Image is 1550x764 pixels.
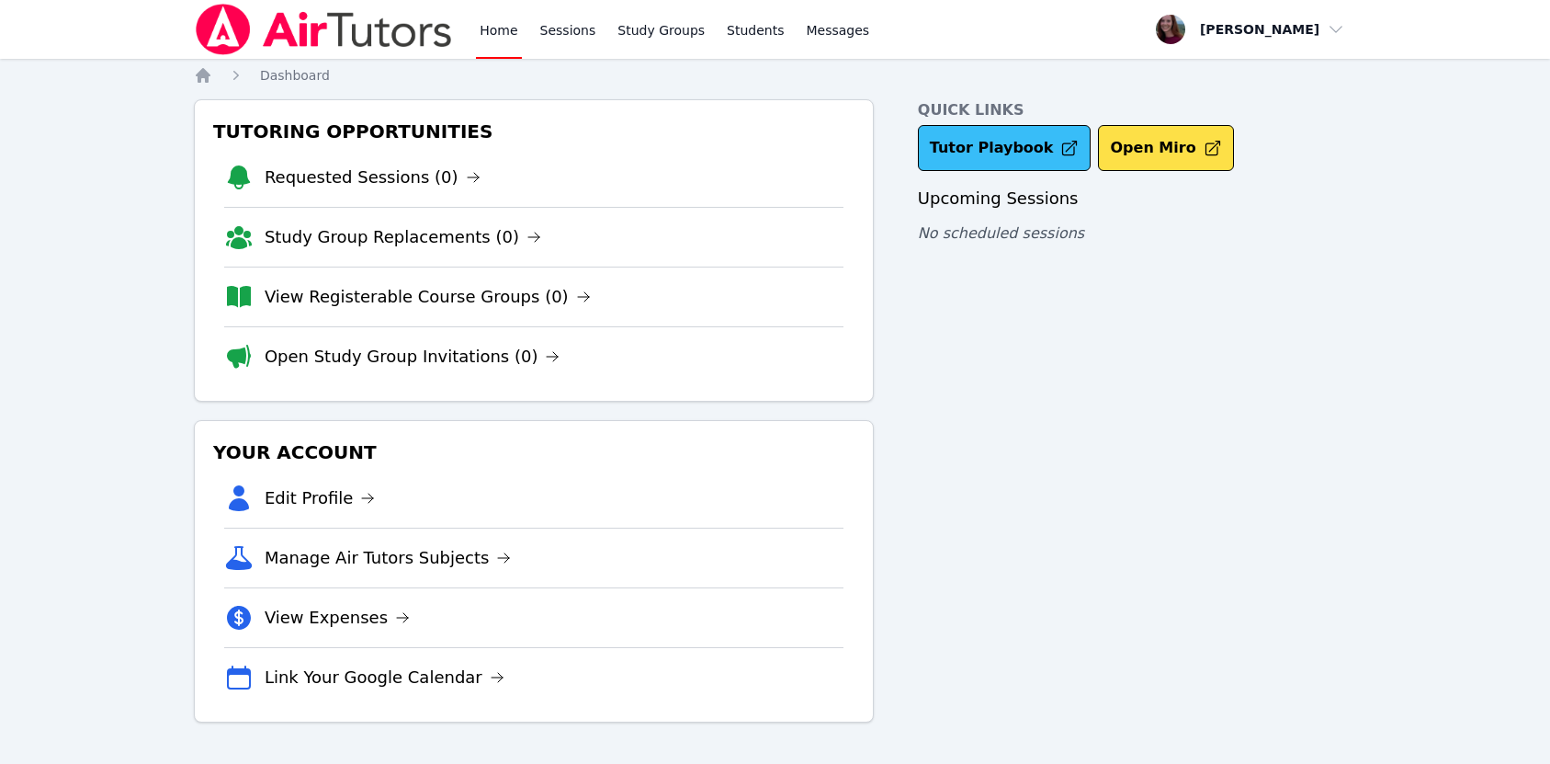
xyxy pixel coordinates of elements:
a: Study Group Replacements (0) [265,224,541,250]
a: Open Study Group Invitations (0) [265,344,560,370]
a: View Registerable Course Groups (0) [265,284,591,310]
a: Manage Air Tutors Subjects [265,545,512,571]
img: Air Tutors [194,4,454,55]
a: Edit Profile [265,485,376,511]
a: Tutor Playbook [918,125,1092,171]
span: No scheduled sessions [918,224,1084,242]
h4: Quick Links [918,99,1356,121]
nav: Breadcrumb [194,66,1356,85]
span: Messages [807,21,870,40]
button: Open Miro [1098,125,1233,171]
a: Link Your Google Calendar [265,665,504,690]
h3: Upcoming Sessions [918,186,1356,211]
a: View Expenses [265,605,410,631]
a: Requested Sessions (0) [265,165,481,190]
h3: Your Account [209,436,858,469]
span: Dashboard [260,68,330,83]
h3: Tutoring Opportunities [209,115,858,148]
a: Dashboard [260,66,330,85]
